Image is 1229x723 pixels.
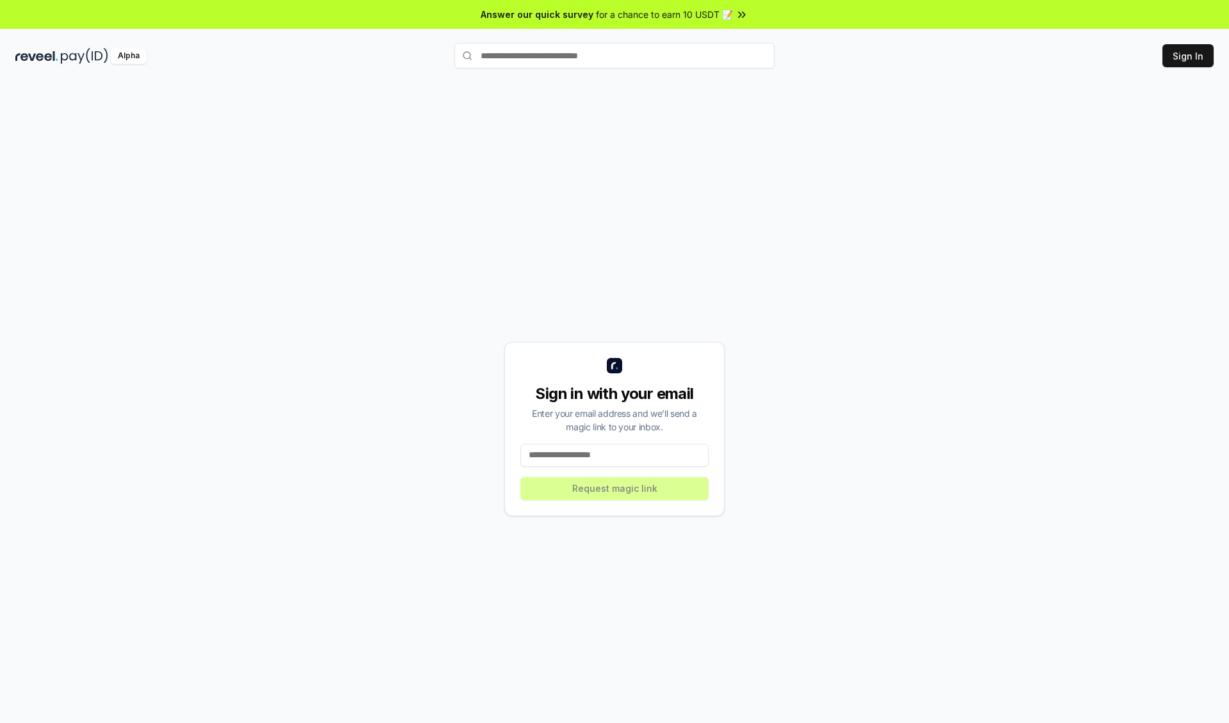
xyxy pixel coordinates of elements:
button: Sign In [1162,44,1214,67]
img: reveel_dark [15,48,58,64]
div: Enter your email address and we’ll send a magic link to your inbox. [520,407,709,434]
div: Alpha [111,48,147,64]
div: Sign in with your email [520,384,709,404]
span: Answer our quick survey [481,8,593,21]
img: logo_small [607,358,622,373]
img: pay_id [61,48,108,64]
span: for a chance to earn 10 USDT 📝 [596,8,733,21]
